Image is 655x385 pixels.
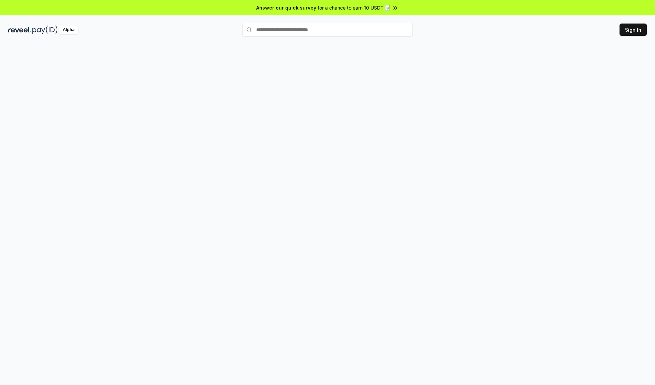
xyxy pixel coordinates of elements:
img: reveel_dark [8,26,31,34]
button: Sign In [620,24,647,36]
span: for a chance to earn 10 USDT 📝 [318,4,391,11]
div: Alpha [59,26,78,34]
span: Answer our quick survey [256,4,316,11]
img: pay_id [32,26,58,34]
